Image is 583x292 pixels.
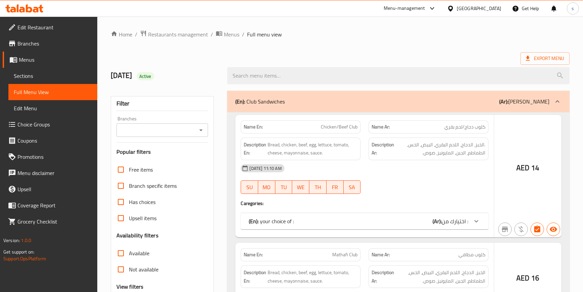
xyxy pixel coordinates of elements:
strong: Description En: [244,141,266,157]
a: Promotions [3,149,97,165]
span: Menu disclaimer [18,169,92,177]
button: TU [275,180,293,194]
b: (En): [235,96,245,107]
a: Coverage Report [3,197,97,213]
span: Coverage Report [18,201,92,209]
span: Restaurants management [148,30,208,38]
li: / [135,30,137,38]
span: s [572,5,574,12]
b: (Ar): [499,96,508,107]
a: Menus [216,30,239,39]
strong: Name En: [244,123,263,130]
span: 1.0.0 [21,236,31,245]
span: AED [516,271,529,285]
button: Has choices [530,223,544,236]
span: اختيارك من : [442,216,468,226]
strong: Description En: [244,268,266,285]
a: Menu disclaimer [3,165,97,181]
span: Get support on: [3,247,34,256]
li: / [211,30,213,38]
a: Edit Restaurant [3,19,97,35]
input: search [227,67,569,84]
span: Version: [3,236,20,245]
strong: Description Ar: [372,268,394,285]
span: كلوب مطافي [458,251,485,258]
span: Bread, chicken, beef, egg, lettuce, tomato, cheese, mayonnaise, sauce. [268,141,357,157]
b: (En): [249,216,259,226]
span: Coupons [18,137,92,145]
span: .الخبز، الدجاج، اللحم البقري، البيض، الخس، الطماطم، الجبن، المايونيز، صوص. [396,141,485,157]
button: MO [258,180,275,194]
span: Edit Menu [14,104,92,112]
span: Full Menu View [14,88,92,96]
div: Menu-management [384,4,425,12]
div: (En): Club Sandwiches(Ar):[PERSON_NAME] [227,91,569,112]
span: 16 [531,271,539,285]
span: Chicken/Beef Club [321,123,357,130]
strong: Description Ar: [372,141,394,157]
span: Branches [18,39,92,48]
span: Upsell [18,185,92,193]
span: WE [295,182,307,192]
span: Export Menu [526,54,564,63]
button: FR [327,180,344,194]
a: Support.OpsPlatform [3,254,46,263]
span: Menus [19,56,92,64]
span: TH [312,182,324,192]
p: your choice of : [249,217,294,225]
button: Available [547,223,560,236]
div: [GEOGRAPHIC_DATA] [457,5,501,12]
div: Filter [116,96,208,111]
div: Active [137,72,154,80]
button: Not branch specific item [498,223,512,236]
span: Active [137,73,154,80]
a: Upsell [3,181,97,197]
span: كلوب دجاج/لحم بقري [444,123,485,130]
span: Bread, chicken, beef, egg, lettuce, tomato, cheese, mayonnaise, sauce. [268,268,357,285]
b: (Ar): [433,216,442,226]
strong: Name Ar: [372,251,390,258]
nav: breadcrumb [111,30,570,39]
h4: Caregories: [241,200,488,207]
span: FR [329,182,341,192]
strong: Name Ar: [372,123,390,130]
a: Full Menu View [8,84,97,100]
a: Restaurants management [140,30,208,39]
span: Full menu view [247,30,282,38]
a: Sections [8,68,97,84]
span: TU [278,182,290,192]
a: Edit Menu [8,100,97,116]
button: WE [292,180,309,194]
span: Available [129,249,149,257]
p: [PERSON_NAME] [499,97,549,106]
span: [DATE] 11:10 AM [247,165,284,172]
a: Branches [3,35,97,52]
strong: Name En: [244,251,263,258]
button: TH [309,180,327,194]
span: Grocery Checklist [18,217,92,226]
a: Choice Groups [3,116,97,133]
a: Home [111,30,132,38]
button: SA [344,180,361,194]
button: SU [241,180,258,194]
span: SU [244,182,255,192]
span: Not available [129,265,159,273]
span: Choice Groups [18,120,92,128]
span: SA [346,182,358,192]
h3: View filters [116,283,144,291]
span: Promotions [18,153,92,161]
span: Free items [129,166,153,174]
p: Club Sandwiches [235,97,285,106]
h3: Popular filters [116,148,208,156]
h2: [DATE] [111,70,219,81]
span: MO [261,182,273,192]
span: Edit Restaurant [18,23,92,31]
span: الخبز، الدجاج، اللحم البقري، البيض، الخس، الطماطم، الجبن، المايونيز، صوص. [396,268,485,285]
a: Coupons [3,133,97,149]
span: AED [516,161,529,174]
span: Upsell items [129,214,157,222]
li: / [242,30,244,38]
span: Sections [14,72,92,80]
span: Export Menu [520,52,570,65]
span: Mathafi Club [332,251,357,258]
